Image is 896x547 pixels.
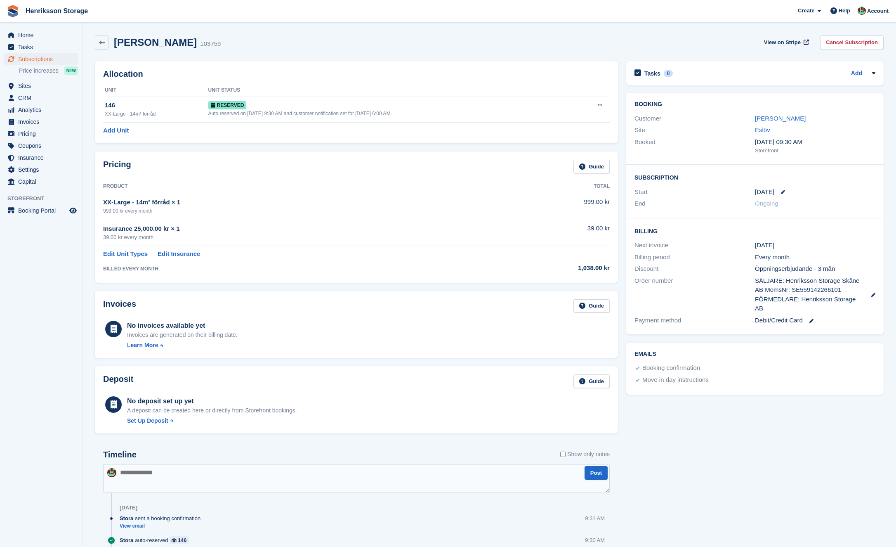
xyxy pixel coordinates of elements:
[103,84,208,97] th: Unit
[4,29,78,41] a: menu
[4,41,78,53] a: menu
[18,92,68,104] span: CRM
[103,249,148,259] a: Edit Unit Types
[208,84,575,97] th: Unit Status
[867,7,889,15] span: Account
[103,160,131,173] h2: Pricing
[761,36,811,49] a: View on Stripe
[798,7,814,15] span: Create
[114,37,197,48] h2: [PERSON_NAME]
[103,126,129,135] a: Add Unit
[127,331,238,339] div: Invoices are generated on their billing date.
[18,116,68,128] span: Invoices
[4,104,78,116] a: menu
[573,299,610,313] a: Guide
[4,205,78,216] a: menu
[18,53,68,65] span: Subscriptions
[18,104,68,116] span: Analytics
[634,199,755,208] div: End
[208,110,575,117] div: Auto reserved on [DATE] 9:30 AM and customer notification set for [DATE] 6:00 AM.
[634,114,755,123] div: Customer
[103,224,485,234] div: Insurance 25,000.00 kr × 1
[573,160,610,173] a: Guide
[4,53,78,65] a: menu
[851,69,862,78] a: Add
[103,69,610,79] h2: Allocation
[755,276,863,313] span: SÄLJARE: Henriksson Storage Skåne AB MomsNr: SE559142266101 FÖRMEDLARE: Henriksson Storage AB
[485,263,610,273] div: 1,038.00 kr
[103,374,133,388] h2: Deposit
[4,140,78,152] a: menu
[103,450,137,459] h2: Timeline
[755,200,778,207] span: Ongoing
[18,80,68,92] span: Sites
[4,152,78,163] a: menu
[18,176,68,187] span: Capital
[634,101,875,108] h2: Booking
[127,321,238,331] div: No invoices available yet
[18,205,68,216] span: Booking Portal
[127,417,168,425] div: Set Up Deposit
[664,70,673,77] div: 0
[485,193,610,219] td: 999.00 kr
[634,264,755,274] div: Discount
[120,536,193,544] div: auto-reserved
[634,276,755,313] div: Order number
[4,176,78,187] a: menu
[634,253,755,262] div: Billing period
[19,66,78,75] a: Price increases NEW
[127,341,158,350] div: Learn More
[634,137,755,155] div: Booked
[755,115,806,122] a: [PERSON_NAME]
[755,316,875,325] div: Debit/Credit Card
[208,101,247,109] span: Reserved
[7,194,82,203] span: Storefront
[642,375,709,385] div: Move in day instructions
[19,67,59,75] span: Price increases
[127,417,297,425] a: Set Up Deposit
[585,514,605,522] div: 9:31 AM
[634,187,755,197] div: Start
[755,126,770,133] a: Eslöv
[105,101,208,110] div: 146
[120,523,205,530] a: View email
[4,92,78,104] a: menu
[18,41,68,53] span: Tasks
[4,116,78,128] a: menu
[755,187,774,197] time: 2025-08-29 23:00:00 UTC
[634,316,755,325] div: Payment method
[103,265,485,272] div: BILLED EVERY MONTH
[107,468,116,477] img: Isak Martinelle
[585,466,608,480] button: Post
[22,4,91,18] a: Henriksson Storage
[755,147,875,155] div: Storefront
[200,39,221,49] div: 103759
[560,450,566,459] input: Show only notes
[585,536,605,544] div: 9:30 AM
[18,128,68,140] span: Pricing
[127,396,297,406] div: No deposit set up yet
[7,5,19,17] img: stora-icon-8386f47178a22dfd0bd8f6a31ec36ba5ce8667c1dd55bd0f319d3a0aa187defe.svg
[4,164,78,175] a: menu
[820,36,884,49] a: Cancel Subscription
[103,207,485,215] div: 999.00 kr every month
[64,66,78,75] div: NEW
[634,241,755,250] div: Next invoice
[120,504,137,511] div: [DATE]
[127,341,238,350] a: Learn More
[755,137,875,147] div: [DATE] 09:30 AM
[4,80,78,92] a: menu
[103,299,136,313] h2: Invoices
[103,233,485,242] div: 39.00 kr every month
[839,7,850,15] span: Help
[18,140,68,152] span: Coupons
[634,173,875,181] h2: Subscription
[120,514,205,522] div: sent a booking confirmation
[120,514,133,522] span: Stora
[764,38,801,47] span: View on Stripe
[755,241,875,250] div: [DATE]
[485,180,610,193] th: Total
[858,7,866,15] img: Isak Martinelle
[755,264,875,274] div: Öppningserbjudande - 3 mån
[170,536,189,544] a: 146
